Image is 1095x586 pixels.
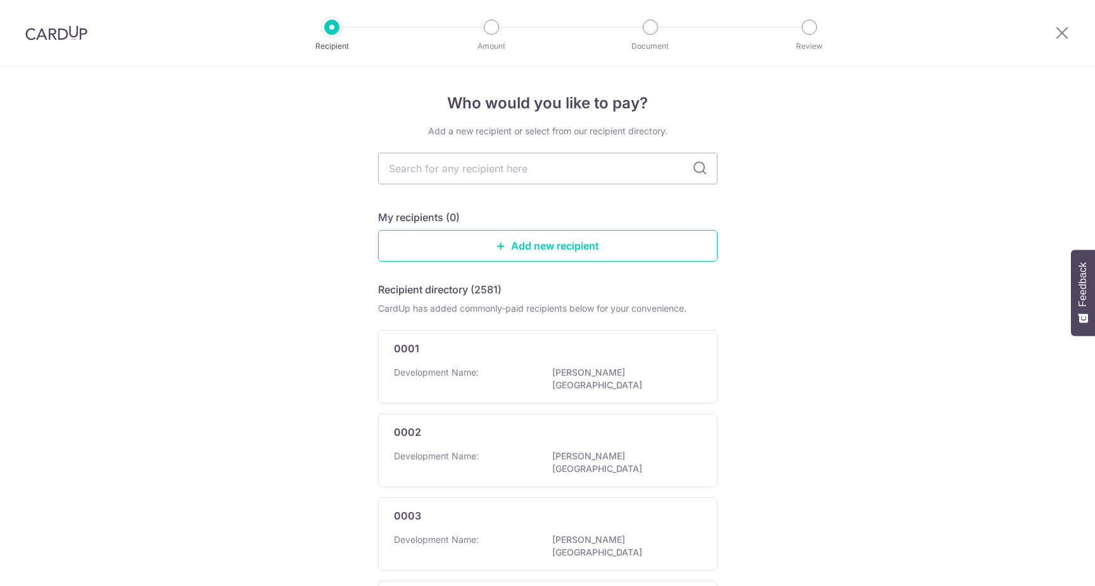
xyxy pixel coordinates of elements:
[285,40,379,53] p: Recipient
[394,424,421,440] p: 0002
[25,25,87,41] img: CardUp
[394,508,421,523] p: 0003
[378,302,718,315] div: CardUp has added commonly-paid recipients below for your convenience.
[378,125,718,137] div: Add a new recipient or select from our recipient directory.
[552,533,694,559] p: [PERSON_NAME][GEOGRAPHIC_DATA]
[552,366,694,392] p: [PERSON_NAME][GEOGRAPHIC_DATA]
[604,40,697,53] p: Document
[1071,250,1095,336] button: Feedback - Show survey
[1077,262,1089,307] span: Feedback
[378,210,460,225] h5: My recipients (0)
[763,40,856,53] p: Review
[394,341,419,356] p: 0001
[378,230,718,262] a: Add new recipient
[394,366,479,379] p: Development Name:
[378,92,718,115] h4: Who would you like to pay?
[445,40,538,53] p: Amount
[552,450,694,475] p: [PERSON_NAME][GEOGRAPHIC_DATA]
[394,450,479,462] p: Development Name:
[378,282,502,297] h5: Recipient directory (2581)
[394,533,479,546] p: Development Name:
[378,153,718,184] input: Search for any recipient here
